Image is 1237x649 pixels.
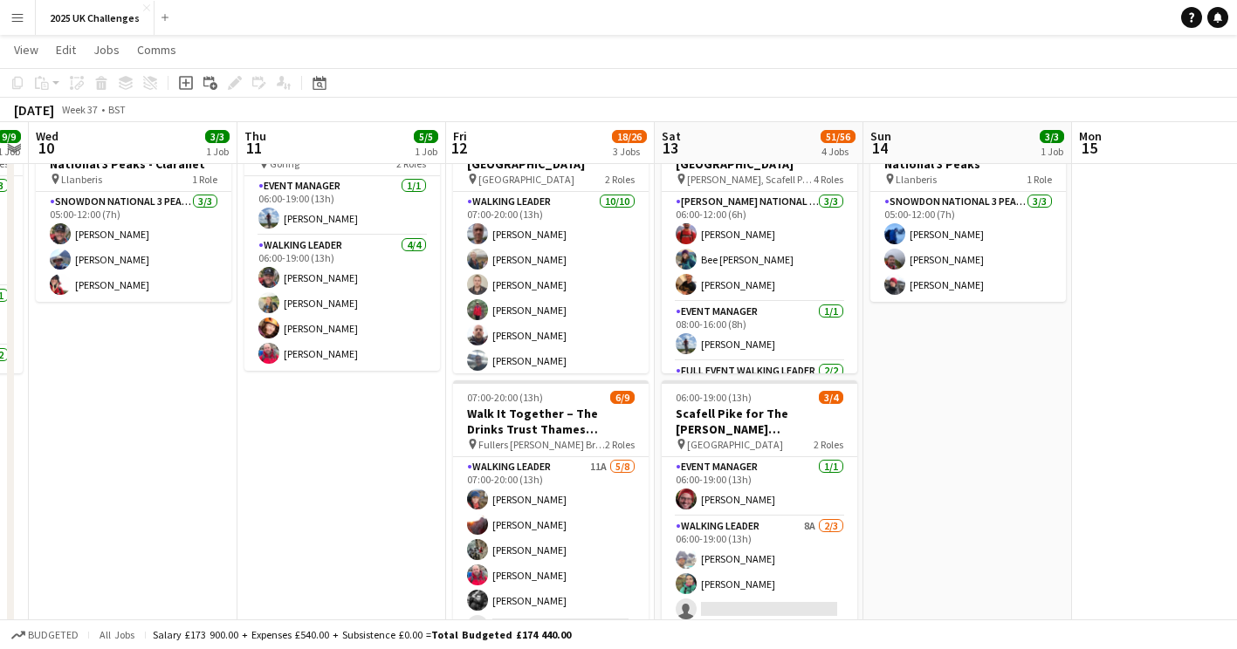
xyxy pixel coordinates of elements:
a: Jobs [86,38,127,61]
span: All jobs [96,628,138,641]
a: Comms [130,38,183,61]
span: Budgeted [28,629,79,641]
a: Edit [49,38,83,61]
span: Edit [56,42,76,58]
div: [DATE] [14,101,54,119]
div: BST [108,103,126,116]
span: Comms [137,42,176,58]
span: Week 37 [58,103,101,116]
span: Total Budgeted £174 440.00 [431,628,571,641]
button: Budgeted [9,625,81,645]
span: Jobs [93,42,120,58]
a: View [7,38,45,61]
span: View [14,42,38,58]
div: Salary £173 900.00 + Expenses £540.00 + Subsistence £0.00 = [153,628,571,641]
button: 2025 UK Challenges [36,1,155,35]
